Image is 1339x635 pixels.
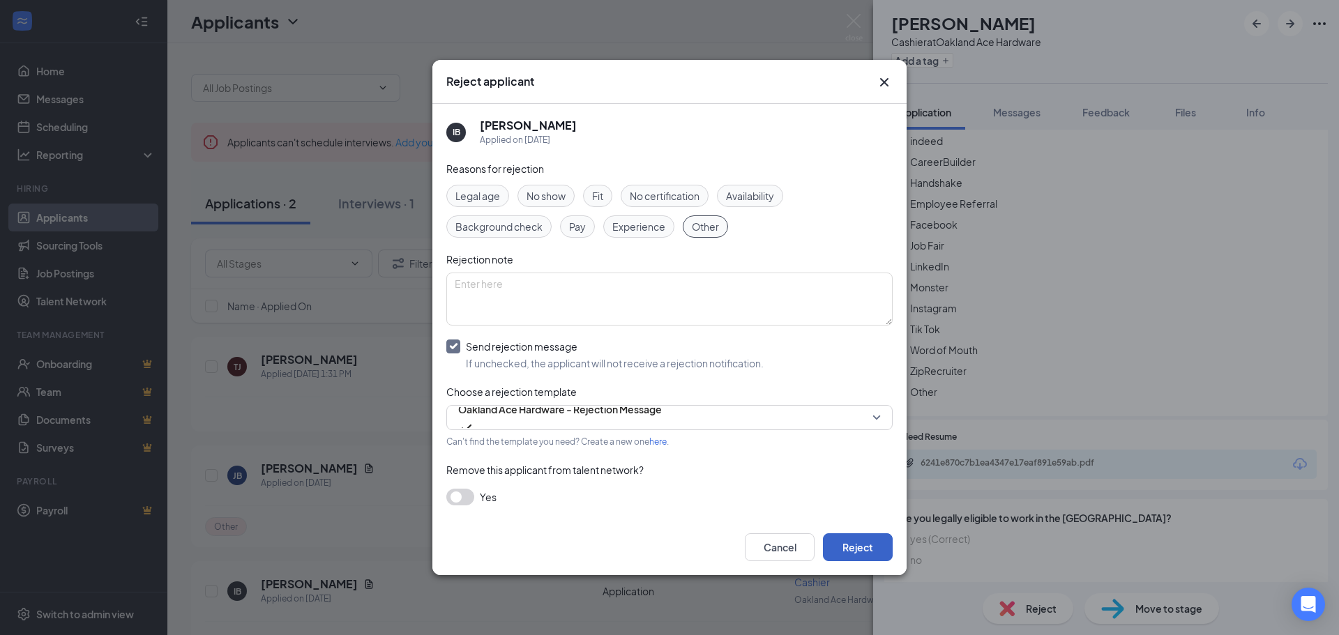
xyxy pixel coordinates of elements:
span: Choose a rejection template [446,385,577,398]
h5: [PERSON_NAME] [480,118,577,133]
h3: Reject applicant [446,74,534,89]
a: here [649,436,667,447]
span: Fit [592,188,603,204]
button: Close [876,74,893,91]
span: Other [692,219,719,234]
span: Rejection note [446,253,513,266]
span: Availability [726,188,774,204]
span: Background check [455,219,543,234]
svg: Checkmark [458,420,475,436]
div: Open Intercom Messenger [1292,588,1325,621]
span: No show [527,188,566,204]
button: Cancel [745,533,815,561]
span: Legal age [455,188,500,204]
span: Pay [569,219,586,234]
span: Experience [612,219,665,234]
button: Reject [823,533,893,561]
div: Applied on [DATE] [480,133,577,147]
span: Reasons for rejection [446,162,544,175]
span: Yes [480,489,497,505]
span: Oakland Ace Hardware - Rejection Message [458,399,662,420]
span: Remove this applicant from talent network? [446,464,644,476]
div: IB [453,126,460,138]
span: No certification [630,188,699,204]
span: Can't find the template you need? Create a new one . [446,436,669,447]
svg: Cross [876,74,893,91]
